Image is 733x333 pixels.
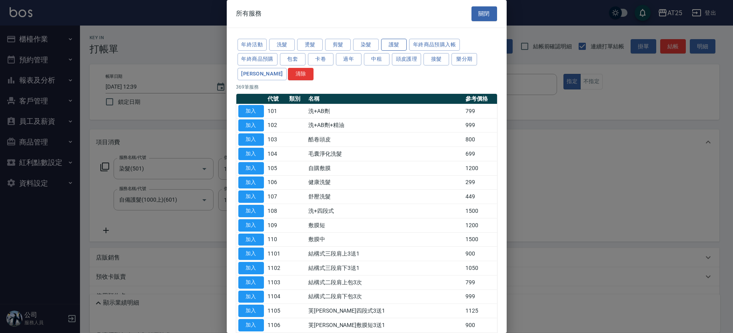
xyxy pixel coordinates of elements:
button: 關閉 [471,6,497,21]
button: 燙髮 [297,39,323,51]
td: 999 [463,118,497,133]
td: 1050 [463,261,497,276]
td: 799 [463,104,497,118]
td: 1125 [463,304,497,318]
td: 芙[PERSON_NAME]敷膜短3送1 [306,318,463,333]
button: 加入 [238,248,264,260]
button: 剪髮 [325,39,351,51]
td: 699 [463,147,497,161]
button: 加入 [238,119,264,132]
td: 芙[PERSON_NAME]四段式3送1 [306,304,463,318]
button: 護髮 [381,39,407,51]
th: 類別 [287,94,306,104]
td: 洗+AB劑 [306,104,463,118]
td: 1104 [266,289,287,304]
td: 101 [266,104,287,118]
button: 年終商品預購入帳 [409,39,460,51]
td: 酷卷頭皮 [306,133,463,147]
th: 代號 [266,94,287,104]
td: 449 [463,190,497,204]
button: [PERSON_NAME] [238,68,287,80]
td: 799 [463,275,497,289]
td: 結構式三段肩上3送1 [306,247,463,261]
td: 1500 [463,204,497,218]
button: 頭皮護理 [392,53,421,65]
td: 107 [266,190,287,204]
td: 900 [463,247,497,261]
button: 加入 [238,234,264,246]
td: 結構式二段肩下包3次 [306,289,463,304]
td: 900 [463,318,497,333]
td: 103 [266,133,287,147]
th: 名稱 [306,94,463,104]
button: 中租 [364,53,389,65]
td: 1200 [463,218,497,232]
th: 參考價格 [463,94,497,104]
td: 104 [266,147,287,161]
button: 加入 [238,133,264,146]
td: 1102 [266,261,287,276]
button: 加入 [238,205,264,217]
p: 369 筆服務 [236,83,497,91]
button: 加入 [238,319,264,331]
td: 1200 [463,161,497,175]
button: 加入 [238,305,264,317]
td: 自購敷膜 [306,161,463,175]
td: 106 [266,175,287,190]
td: 109 [266,218,287,232]
button: 染髮 [353,39,379,51]
td: 108 [266,204,287,218]
button: 年終活動 [238,39,267,51]
button: 加入 [238,162,264,174]
td: 洗+四段式 [306,204,463,218]
button: 洗髮 [269,39,295,51]
button: 年終商品預購 [238,53,278,65]
td: 999 [463,289,497,304]
button: 過年 [336,53,362,65]
td: 800 [463,133,497,147]
td: 舒壓洗髮 [306,190,463,204]
td: 299 [463,175,497,190]
button: 加入 [238,105,264,117]
td: 敷膜短 [306,218,463,232]
button: 卡卷 [308,53,334,65]
td: 敷膜中 [306,232,463,247]
td: 1103 [266,275,287,289]
button: 加入 [238,276,264,289]
td: 1101 [266,247,287,261]
button: 加入 [238,291,264,303]
td: 102 [266,118,287,133]
td: 結構式三段肩下3送1 [306,261,463,276]
td: 健康洗髮 [306,175,463,190]
button: 包套 [280,53,306,65]
td: 洗+AB劑+精油 [306,118,463,133]
button: 加入 [238,176,264,189]
td: 1105 [266,304,287,318]
button: 加入 [238,148,264,160]
button: 加入 [238,262,264,274]
span: 所有服務 [236,10,262,18]
td: 結構式二段肩上包3次 [306,275,463,289]
td: 105 [266,161,287,175]
button: 加入 [238,190,264,203]
button: 接髮 [423,53,449,65]
td: 110 [266,232,287,247]
button: 加入 [238,219,264,232]
td: 1500 [463,232,497,247]
td: 1106 [266,318,287,333]
button: 清除 [288,68,314,80]
button: 樂分期 [451,53,477,65]
td: 毛囊淨化洗髮 [306,147,463,161]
